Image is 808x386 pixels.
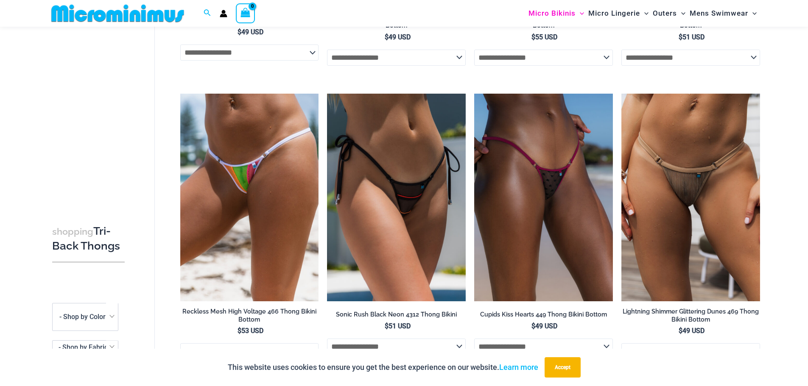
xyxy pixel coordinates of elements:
[52,224,125,253] h3: Tri-Back Thongs
[688,3,759,24] a: Mens SwimwearMenu ToggleMenu Toggle
[327,94,466,301] a: Sonic Rush Black Neon 4312 Thong Bikini 01Sonic Rush Black Neon 4312 Thong Bikini 02Sonic Rush Bl...
[653,3,677,24] span: Outers
[679,327,682,335] span: $
[748,3,757,24] span: Menu Toggle
[220,10,227,17] a: Account icon link
[677,3,685,24] span: Menu Toggle
[180,308,319,327] a: Reckless Mesh High Voltage 466 Thong Bikini Bottom
[474,311,613,322] a: Cupids Kiss Hearts 449 Thong Bikini Bottom
[679,33,682,41] span: $
[327,311,466,319] h2: Sonic Rush Black Neon 4312 Thong Bikini
[586,3,651,24] a: Micro LingerieMenu ToggleMenu Toggle
[525,1,760,25] nav: Site Navigation
[531,322,535,330] span: $
[545,357,581,378] button: Accept
[180,308,319,323] h2: Reckless Mesh High Voltage 466 Thong Bikini Bottom
[679,33,705,41] bdi: 51 USD
[238,28,241,36] span: $
[52,303,118,331] span: - Shop by Color
[327,311,466,322] a: Sonic Rush Black Neon 4312 Thong Bikini
[228,361,538,374] p: This website uses cookies to ensure you get the best experience on our website.
[640,3,649,24] span: Menu Toggle
[531,33,557,41] bdi: 55 USD
[53,341,118,354] span: - Shop by Fabric
[48,4,187,23] img: MM SHOP LOGO FLAT
[52,226,93,237] span: shopping
[474,94,613,301] img: Cupids Kiss Hearts 449 Thong 01
[690,3,748,24] span: Mens Swimwear
[679,327,705,335] bdi: 49 USD
[52,28,129,198] iframe: TrustedSite Certified
[204,8,211,19] a: Search icon link
[588,3,640,24] span: Micro Lingerie
[238,28,263,36] bdi: 49 USD
[385,33,411,41] bdi: 49 USD
[238,327,241,335] span: $
[180,94,319,301] img: Reckless Mesh High Voltage 466 Thong 01
[238,327,263,335] bdi: 53 USD
[59,313,106,321] span: - Shop by Color
[526,3,586,24] a: Micro BikinisMenu ToggleMenu Toggle
[531,33,535,41] span: $
[499,363,538,372] a: Learn more
[621,308,760,327] a: Lightning Shimmer Glittering Dunes 469 Thong Bikini Bottom
[59,343,108,351] span: - Shop by Fabric
[236,3,255,23] a: View Shopping Cart, empty
[474,94,613,301] a: Cupids Kiss Hearts 449 Thong 01Cupids Kiss Hearts 323 Underwire Top 449 Thong 05Cupids Kiss Heart...
[180,94,319,301] a: Reckless Mesh High Voltage 466 Thong 01Reckless Mesh High Voltage 3480 Crop Top 466 Thong 01Reckl...
[528,3,576,24] span: Micro Bikinis
[327,94,466,301] img: Sonic Rush Black Neon 4312 Thong Bikini 01
[385,322,411,330] bdi: 51 USD
[531,322,557,330] bdi: 49 USD
[52,340,118,354] span: - Shop by Fabric
[474,311,613,319] h2: Cupids Kiss Hearts 449 Thong Bikini Bottom
[621,94,760,301] a: Lightning Shimmer Glittering Dunes 469 Thong 01Lightning Shimmer Glittering Dunes 317 Tri Top 469...
[621,308,760,323] h2: Lightning Shimmer Glittering Dunes 469 Thong Bikini Bottom
[576,3,584,24] span: Menu Toggle
[385,322,389,330] span: $
[621,94,760,301] img: Lightning Shimmer Glittering Dunes 317 Tri Top 469 Thong 06
[53,303,118,330] span: - Shop by Color
[651,3,688,24] a: OutersMenu ToggleMenu Toggle
[385,33,389,41] span: $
